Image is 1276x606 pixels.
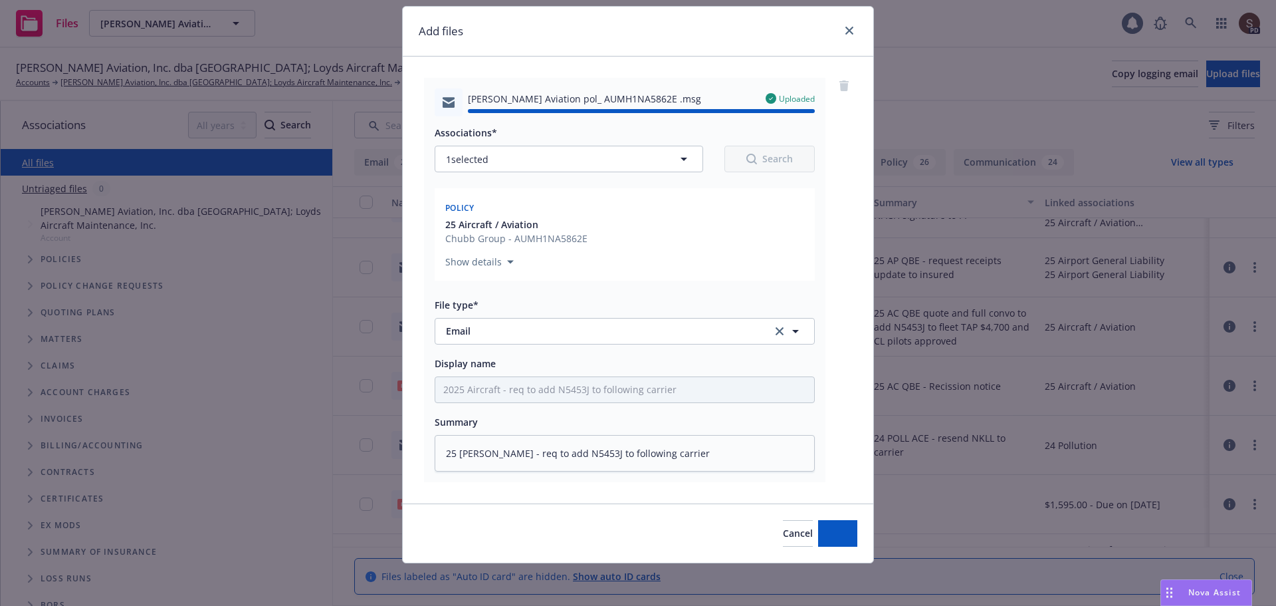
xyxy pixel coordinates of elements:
[445,218,587,231] button: 25 Aircraft / Aviation
[1160,579,1252,606] button: Nova Assist
[468,92,701,106] span: [PERSON_NAME] Aviation pol_ AUMH1NA5862E .msg
[836,78,852,94] a: remove
[435,377,814,402] input: Add display name here...
[783,520,813,547] button: Cancel
[435,318,815,345] button: Emailclear selection
[841,23,857,39] a: close
[435,416,478,428] span: Summary
[772,323,788,339] a: clear selection
[446,152,488,166] span: 1 selected
[419,23,463,40] h1: Add files
[435,357,496,370] span: Display name
[435,126,497,139] span: Associations*
[779,93,815,104] span: Uploaded
[446,324,754,338] span: Email
[783,527,813,539] span: Cancel
[435,299,478,311] span: File type*
[1188,587,1241,598] span: Nova Assist
[1161,580,1178,605] div: Drag to move
[435,435,815,472] textarea: 25 [PERSON_NAME] - req to add N5453J to following carrier
[445,202,475,214] span: Policy
[818,520,857,547] button: Add files
[818,527,857,539] span: Add files
[440,254,519,270] button: Show details
[435,146,703,172] button: 1selected
[445,218,538,231] span: 25 Aircraft / Aviation
[445,231,587,245] span: Chubb Group - AUMH1NA5862E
